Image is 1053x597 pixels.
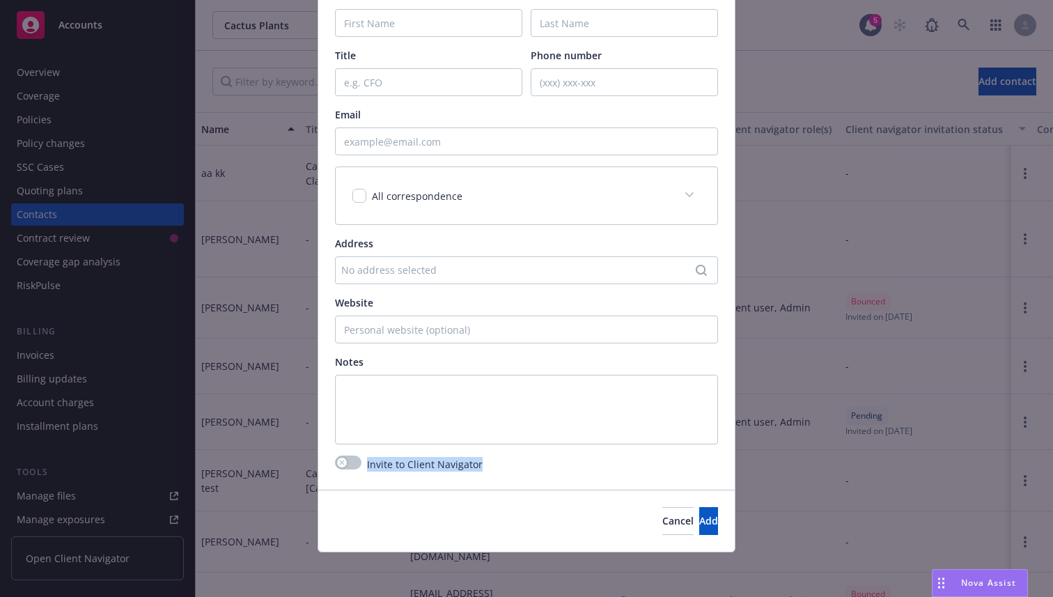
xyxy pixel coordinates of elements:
span: Email [335,108,361,121]
input: e.g. CFO [335,68,522,96]
span: Address [335,237,373,250]
span: Notes [335,355,364,369]
span: Website [335,296,373,309]
span: Nova Assist [961,577,1016,589]
input: (xxx) xxx-xxx [531,68,718,96]
div: Drag to move [933,570,950,596]
div: No address selected [341,263,698,277]
input: example@email.com [335,127,718,155]
button: Nova Assist [932,569,1028,597]
svg: Search [696,265,707,276]
input: Last Name [531,9,718,37]
div: All correspondence [336,167,717,224]
input: First Name [335,9,522,37]
button: Add [699,507,718,535]
button: No address selected [335,256,718,284]
span: Add [699,514,718,527]
span: Invite to Client Navigator [367,457,483,472]
input: Personal website (optional) [335,316,718,343]
span: Title [335,49,356,62]
span: Cancel [662,514,694,527]
span: Phone number [531,49,602,62]
span: All correspondence [372,189,462,203]
button: Cancel [662,507,694,535]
